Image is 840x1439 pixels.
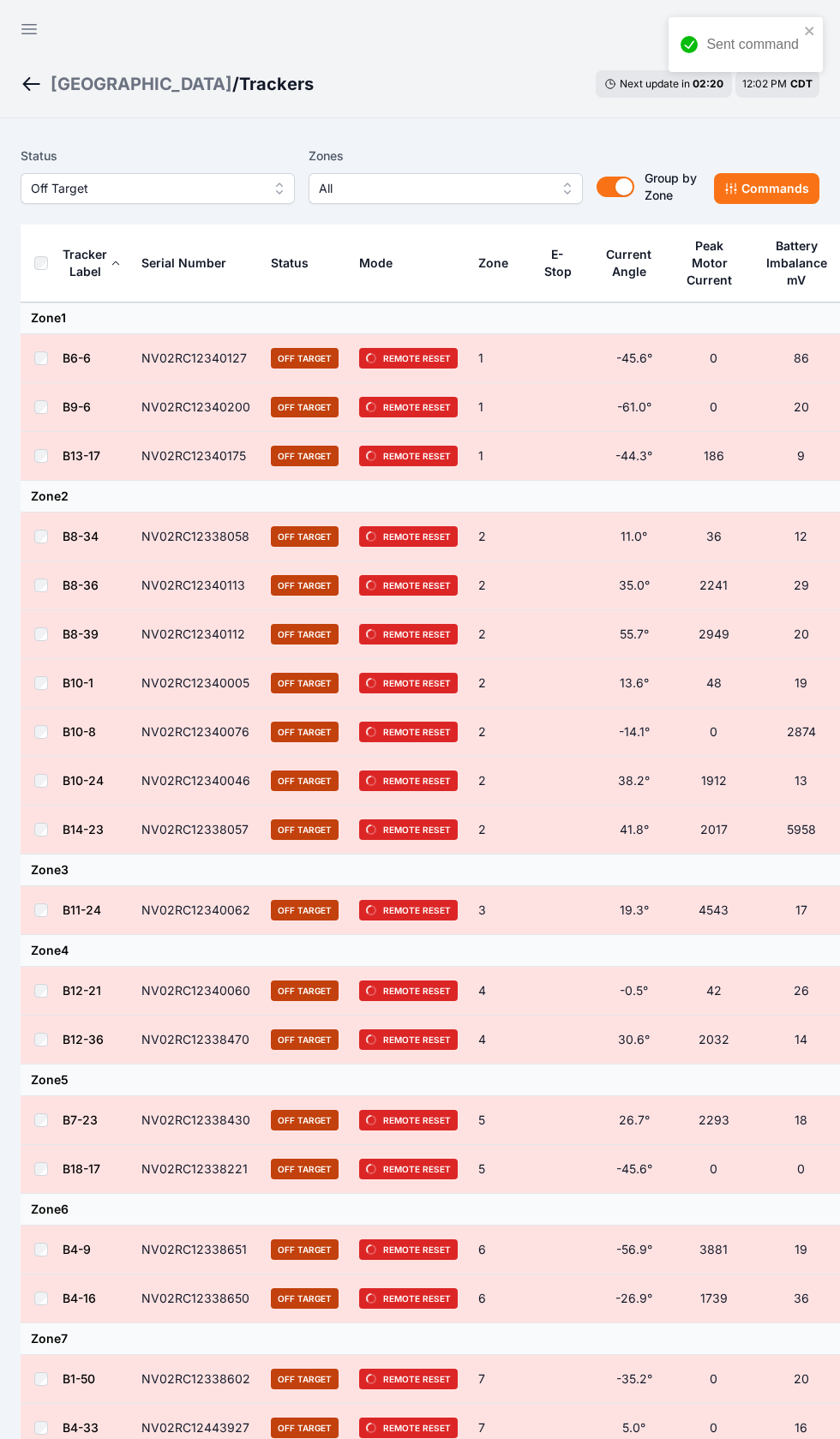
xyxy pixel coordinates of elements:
[594,513,674,561] td: 11.0°
[674,383,753,432] td: 0
[359,673,458,693] span: Remote Reset
[271,348,339,369] span: Off Target
[309,146,583,166] label: Zones
[359,980,458,1001] span: Remote Reset
[468,708,532,757] td: 2
[604,234,663,292] button: Current Angle
[63,1371,95,1386] a: B1-50
[468,886,532,935] td: 3
[674,1096,753,1145] td: 2293
[674,561,753,610] td: 2241
[63,448,100,463] a: B13-17
[468,1226,532,1274] td: 6
[309,173,583,204] button: All
[594,1016,674,1064] td: 30.6°
[63,1242,91,1256] a: B4-9
[594,1145,674,1194] td: -45.6°
[674,806,753,854] td: 2017
[131,806,261,854] td: NV02RC12338057
[674,1145,753,1194] td: 0
[359,819,458,840] span: Remote Reset
[468,967,532,1016] td: 4
[674,513,753,561] td: 36
[63,234,121,292] button: Tracker Label
[674,1226,753,1274] td: 3881
[674,432,753,481] td: 186
[63,246,107,280] div: Tracker Label
[131,1145,261,1194] td: NV02RC12338221
[468,513,532,561] td: 2
[63,902,101,917] a: B11-24
[359,1029,458,1050] span: Remote Reset
[468,432,532,481] td: 1
[359,1288,458,1309] span: Remote Reset
[359,722,458,742] span: Remote Reset
[359,1159,458,1179] span: Remote Reset
[468,561,532,610] td: 2
[131,708,261,757] td: NV02RC12340076
[271,446,339,466] span: Off Target
[359,624,458,645] span: Remote Reset
[620,77,690,90] span: Next update in
[359,1418,458,1438] span: Remote Reset
[319,178,549,199] span: All
[131,1274,261,1323] td: NV02RC12338650
[21,62,314,106] nav: Breadcrumb
[764,225,838,301] button: Battery Imbalance mV
[594,610,674,659] td: 55.7°
[271,397,339,417] span: Off Target
[63,983,101,998] a: B12-21
[271,673,339,693] span: Off Target
[63,773,104,788] a: B10-24
[271,722,339,742] span: Off Target
[674,757,753,806] td: 1912
[684,225,743,301] button: Peak Motor Current
[131,1355,261,1404] td: NV02RC12338602
[594,886,674,935] td: 19.3°
[468,659,532,708] td: 2
[594,561,674,610] td: 35.0°
[684,237,735,289] div: Peak Motor Current
[271,255,309,272] div: Status
[271,980,339,1001] span: Off Target
[359,770,458,791] span: Remote Reset
[271,243,322,284] button: Status
[131,1226,261,1274] td: NV02RC12338651
[742,77,787,90] span: 12:02 PM
[131,1016,261,1064] td: NV02RC12338470
[63,351,91,365] a: B6-6
[131,757,261,806] td: NV02RC12340046
[674,708,753,757] td: 0
[359,397,458,417] span: Remote Reset
[468,334,532,383] td: 1
[271,900,339,920] span: Off Target
[51,72,232,96] a: [GEOGRAPHIC_DATA]
[468,1145,532,1194] td: 5
[63,578,99,592] a: B8-36
[232,72,239,96] span: /
[478,255,508,272] div: Zone
[63,724,96,739] a: B10-8
[604,246,654,280] div: Current Angle
[131,659,261,708] td: NV02RC12340005
[764,237,830,289] div: Battery Imbalance mV
[594,806,674,854] td: 41.8°
[141,255,226,272] div: Serial Number
[594,383,674,432] td: -61.0°
[674,967,753,1016] td: 42
[674,334,753,383] td: 0
[271,624,339,645] span: Off Target
[468,806,532,854] td: 2
[594,1274,674,1323] td: -26.9°
[359,1369,458,1389] span: Remote Reset
[271,819,339,840] span: Off Target
[594,1355,674,1404] td: -35.2°
[674,1016,753,1064] td: 2032
[131,383,261,432] td: NV02RC12340200
[141,243,240,284] button: Serial Number
[131,432,261,481] td: NV02RC12340175
[359,348,458,369] span: Remote Reset
[468,1274,532,1323] td: 6
[271,1369,339,1389] span: Off Target
[594,659,674,708] td: 13.6°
